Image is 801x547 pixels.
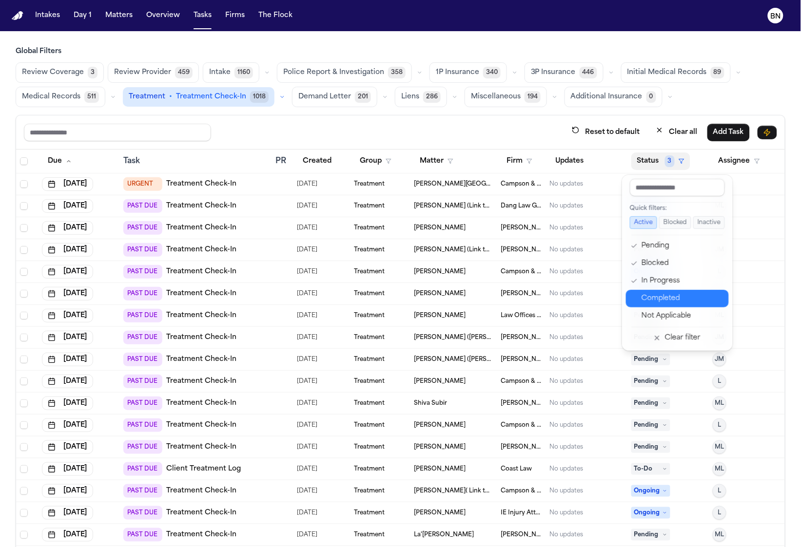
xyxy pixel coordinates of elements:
[693,216,725,229] button: Inactive
[642,258,723,269] div: Blocked
[665,332,701,344] div: Clear filter
[659,216,691,229] button: Blocked
[642,310,723,322] div: Not Applicable
[642,275,723,287] div: In Progress
[630,216,657,229] button: Active
[631,152,690,170] button: Status3
[630,205,725,212] div: Quick filters:
[622,175,733,351] div: Status3
[642,240,723,252] div: Pending
[642,293,723,304] div: Completed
